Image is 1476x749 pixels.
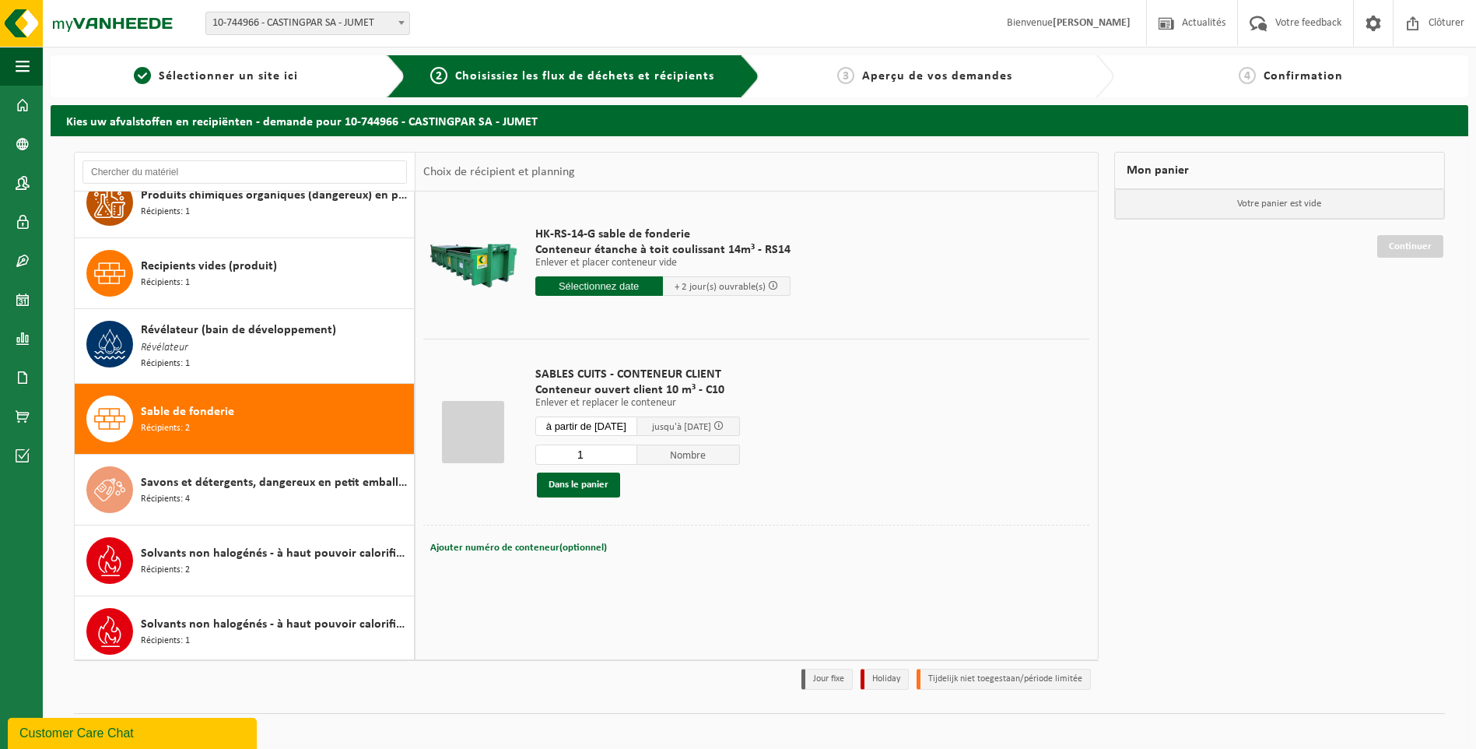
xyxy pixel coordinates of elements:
input: Sélectionnez date [535,417,638,436]
span: Révélateur [141,339,188,357]
p: Enlever et replacer le conteneur [535,398,740,409]
button: Solvants non halogénés - à haut pouvoir calorifique en fût 200L Récipients: 2 [75,526,415,596]
span: Recipients vides (produit) [141,257,277,276]
span: Savons et détergents, dangereux en petit emballage [141,473,410,492]
span: Sélectionner un site ici [159,70,298,83]
span: 3 [837,67,854,84]
a: Continuer [1377,235,1443,258]
span: Révélateur (bain de développement) [141,321,336,339]
span: Conteneur ouvert client 10 m³ - C10 [535,382,740,398]
button: Savons et détergents, dangereux en petit emballage Récipients: 4 [75,455,415,526]
span: Choisissiez les flux de déchets et récipients [455,70,714,83]
li: Holiday [861,669,909,690]
span: Récipients: 2 [141,563,190,578]
span: 10-744966 - CASTINGPAR SA - JUMET [206,12,409,34]
button: Produits chimiques organiques (dangereux) en petit emballage Récipients: 1 [75,167,415,238]
span: Aperçu de vos demandes [862,70,1012,83]
span: Nombre [637,445,740,465]
span: Récipients: 1 [141,276,190,290]
a: 1Sélectionner un site ici [58,67,374,86]
span: Récipients: 1 [141,357,190,371]
h2: Kies uw afvalstoffen en recipiënten - demande pour 10-744966 - CASTINGPAR SA - JUMET [51,105,1468,135]
span: Conteneur étanche à toit coulissant 14m³ - RS14 [535,242,791,258]
strong: [PERSON_NAME] [1053,17,1131,29]
span: Récipients: 2 [141,421,190,436]
button: Ajouter numéro de conteneur(optionnel) [429,537,608,559]
span: Récipients: 4 [141,492,190,507]
span: Récipients: 1 [141,205,190,220]
button: Dans le panier [537,473,620,498]
span: 1 [134,67,151,84]
span: 10-744966 - CASTINGPAR SA - JUMET [205,12,410,35]
div: Choix de récipient et planning [415,153,583,192]
span: + 2 jour(s) ouvrable(s) [675,282,766,292]
input: Chercher du matériel [82,160,407,184]
span: Produits chimiques organiques (dangereux) en petit emballage [141,186,410,205]
iframe: chat widget [8,715,260,749]
button: Recipients vides (produit) Récipients: 1 [75,238,415,309]
button: Solvants non halogénés - à haut pouvoir calorifique en IBC Récipients: 1 [75,596,415,666]
span: Solvants non halogénés - à haut pouvoir calorifique en fût 200L [141,544,410,563]
input: Sélectionnez date [535,276,663,296]
span: 2 [430,67,447,84]
button: Sable de fonderie Récipients: 2 [75,384,415,455]
span: jusqu'à [DATE] [652,422,711,432]
span: SABLES CUITS - CONTENEUR CLIENT [535,367,740,382]
span: Récipients: 1 [141,634,190,649]
button: Révélateur (bain de développement) Révélateur Récipients: 1 [75,309,415,384]
li: Jour fixe [801,669,853,690]
p: Votre panier est vide [1115,189,1445,219]
span: Confirmation [1264,70,1343,83]
p: Enlever et placer conteneur vide [535,258,791,269]
span: HK-RS-14-G sable de fonderie [535,227,791,242]
div: Mon panier [1114,152,1446,189]
li: Tijdelijk niet toegestaan/période limitée [917,669,1091,690]
span: Solvants non halogénés - à haut pouvoir calorifique en IBC [141,615,410,634]
span: Sable de fonderie [141,403,234,421]
span: 4 [1239,67,1256,84]
span: Ajouter numéro de conteneur(optionnel) [430,543,607,553]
